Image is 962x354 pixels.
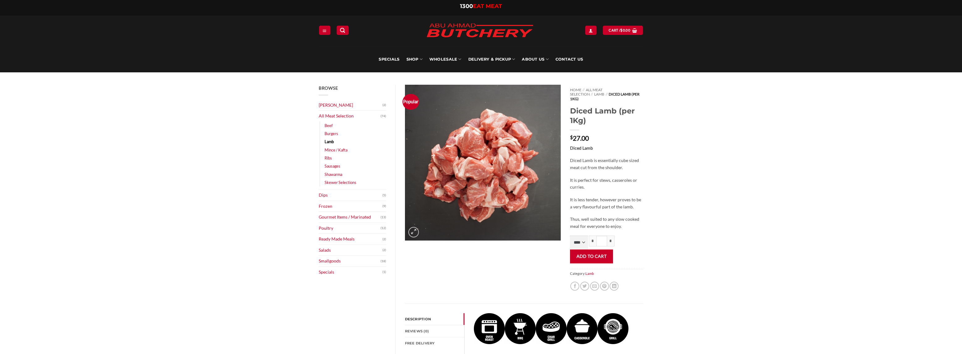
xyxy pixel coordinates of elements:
[319,201,382,212] a: Frozen
[609,28,630,33] span: Cart /
[460,3,502,10] a: 1300EAT MEAT
[570,216,643,230] p: Thus, well suited to any slow cooked meal for everyone to enjoy.
[536,313,567,344] img: Diced Lamb (per 1Kg)
[570,134,589,142] bdi: 27.00
[570,250,613,263] button: Add to cart
[570,92,640,101] span: Diced Lamb (per 1Kg)
[325,146,347,154] a: Mince / Kafta
[337,26,348,35] a: Search
[319,256,381,267] a: Smallgoods
[319,111,381,122] a: All Meat Selection
[382,100,386,110] span: (2)
[405,337,465,349] a: FREE Delivery
[319,223,381,234] a: Poultry
[325,178,356,186] a: Skewer Selections
[474,313,505,344] img: Diced Lamb (per 1Kg)
[522,46,548,72] a: About Us
[570,87,602,96] a: All Meat Selection
[606,92,608,96] span: //
[325,162,340,170] a: Sausages
[603,26,643,35] a: View cart
[325,122,333,130] a: Beef
[405,313,465,325] a: Description
[555,46,583,72] a: Contact Us
[319,100,382,111] a: [PERSON_NAME]
[600,282,609,291] a: Pin on Pinterest
[382,202,386,211] span: (9)
[598,313,628,344] img: Diced Lamb (per 1Kg)
[325,170,342,178] a: Shawarma
[570,135,573,140] span: $
[570,145,593,151] strong: Diced Lamb
[570,282,579,291] a: Share on Facebook
[319,212,381,223] a: Gourmet Items / Marinated
[382,267,386,277] span: (1)
[591,92,593,96] span: //
[610,282,619,291] a: Share on LinkedIn
[319,234,382,245] a: Ready Made Meals
[381,112,386,121] span: (74)
[381,224,386,233] span: (12)
[594,92,604,96] a: Lamb
[421,19,538,43] img: Abu Ahmad Butchery
[407,46,423,72] a: SHOP
[468,46,515,72] a: Delivery & Pickup
[460,3,473,10] span: 1300
[570,157,643,171] p: Diced Lamb is essentially cube sized meat cut from the shoulder.
[473,3,502,10] span: EAT MEAT
[567,313,598,344] img: Diced Lamb (per 1Kg)
[505,313,536,344] img: Diced Lamb (per 1Kg)
[429,46,462,72] a: Wholesale
[381,213,386,222] span: (13)
[382,235,386,244] span: (2)
[620,28,630,32] bdi: 0.00
[382,191,386,200] span: (5)
[319,190,382,201] a: Dips
[585,271,594,275] a: Lamb
[570,106,643,125] h1: Diced Lamb (per 1Kg)
[325,130,338,138] a: Burgers
[319,85,338,91] span: Browse
[319,267,382,278] a: Specials
[570,196,643,210] p: It is less tender, however proves to be a very flavourful part of the lamb.
[408,227,419,237] a: Zoom
[382,245,386,255] span: (2)
[319,245,382,256] a: Salads
[325,138,334,146] a: Lamb
[405,85,561,241] img: Diced Lamb (per 1Kg)
[590,282,599,291] a: Email to a Friend
[325,154,332,162] a: Ribs
[570,269,643,278] span: Category:
[582,87,585,92] span: //
[570,177,643,191] p: It is perfect for stews, casseroles or curries.
[405,325,465,337] a: Reviews (0)
[381,257,386,266] span: (18)
[570,87,581,92] a: Home
[379,46,399,72] a: Specials
[620,28,623,33] span: $
[585,26,596,35] a: Login
[319,26,330,35] a: Menu
[580,282,589,291] a: Share on Twitter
